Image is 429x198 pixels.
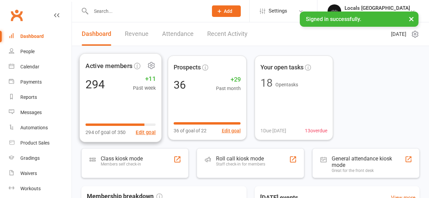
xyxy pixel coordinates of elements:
[125,22,149,46] a: Revenue
[85,79,105,90] div: 294
[275,82,298,87] span: Open tasks
[174,63,201,72] span: Prospects
[136,128,156,136] button: Edit goal
[345,5,410,11] div: Locals [GEOGRAPHIC_DATA]
[260,63,304,72] span: Your open tasks
[224,8,232,14] span: Add
[9,74,72,90] a: Payments
[328,4,341,18] img: thumb_image1753173050.png
[85,61,133,71] span: Active members
[101,155,143,162] div: Class kiosk mode
[216,162,265,167] div: Staff check-in for members
[9,29,72,44] a: Dashboard
[82,22,111,46] a: Dashboard
[101,162,143,167] div: Members self check-in
[345,11,410,17] div: Locals Jiu Jitsu Zetland
[216,155,265,162] div: Roll call kiosk mode
[20,155,40,161] div: Gradings
[9,181,72,196] a: Workouts
[222,127,241,134] button: Edit goal
[20,79,42,85] div: Payments
[174,127,207,134] span: 36 of goal of 22
[269,3,287,19] span: Settings
[332,155,405,168] div: General attendance kiosk mode
[85,128,126,136] span: 294 of goal of 350
[9,44,72,59] a: People
[391,30,406,38] span: [DATE]
[8,7,25,24] a: Clubworx
[133,84,156,92] span: Past week
[207,22,248,46] a: Recent Activity
[306,16,361,22] span: Signed in successfully.
[89,6,203,16] input: Search...
[9,105,72,120] a: Messages
[9,59,72,74] a: Calendar
[9,166,72,181] a: Waivers
[162,22,194,46] a: Attendance
[332,168,405,173] div: Great for the front desk
[20,110,42,115] div: Messages
[260,127,286,134] span: 1 Due [DATE]
[9,135,72,151] a: Product Sales
[260,78,273,88] div: 18
[174,80,186,90] div: 36
[216,85,241,92] span: Past month
[20,171,37,176] div: Waivers
[20,49,35,54] div: People
[405,12,417,26] button: ×
[9,90,72,105] a: Reports
[216,75,241,85] span: +29
[20,34,44,39] div: Dashboard
[20,186,41,191] div: Workouts
[9,120,72,135] a: Automations
[20,64,39,69] div: Calendar
[305,127,327,134] span: 13 overdue
[20,125,48,130] div: Automations
[133,74,156,84] span: +11
[9,151,72,166] a: Gradings
[20,140,50,146] div: Product Sales
[212,5,241,17] button: Add
[20,94,37,100] div: Reports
